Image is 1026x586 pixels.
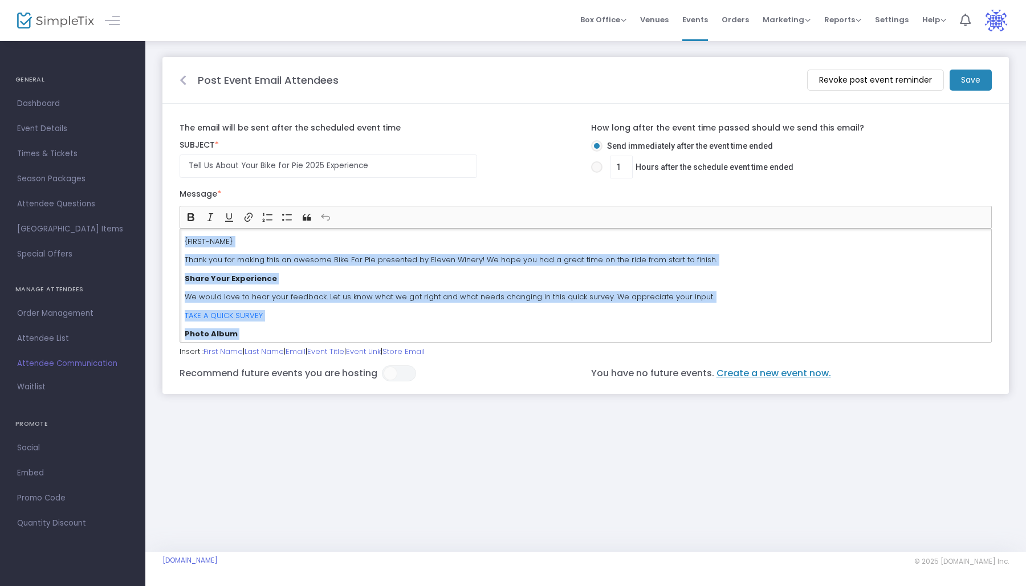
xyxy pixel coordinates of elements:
[602,140,773,152] span: Send immediately after the event time ended
[381,346,382,357] span: |
[198,72,339,88] m-panel-title: Post Event Email Attendees
[17,381,46,393] span: Waitlist
[344,346,346,357] span: |
[307,346,344,357] span: Event Title
[180,182,992,206] label: Message
[174,140,585,150] label: SUBJECT
[243,346,245,357] span: |
[610,156,632,178] input: Hours after the schedule event time ended
[162,556,218,565] a: [DOMAIN_NAME]
[591,116,992,140] label: How long after the event time passed should we send this email?
[185,254,987,266] p: Thank you for making this an awesome Bike For Pie presented by Eleven Winery! We hope you had a g...
[203,346,243,357] span: First Name
[722,5,749,34] span: Orders
[180,154,477,178] input: Enter Subject
[382,346,425,357] span: Store Email
[17,356,128,371] span: Attendee Communication
[17,491,128,506] span: Promo Code
[185,328,238,339] strong: Photo Album
[640,5,669,34] span: Venues
[15,68,130,91] h4: GENERAL
[17,197,128,211] span: Attendee Questions
[180,206,992,229] div: Editor toolbar
[346,346,381,357] span: Event Link
[180,346,203,357] span: Insert :
[950,70,992,91] m-button: Save
[714,367,833,380] a: Create a new event now.
[185,273,277,284] strong: Share Your Experience
[17,331,128,346] span: Attendee List
[922,14,946,25] span: Help
[914,557,1009,566] span: © 2025 [DOMAIN_NAME] Inc.
[763,14,811,25] span: Marketing
[682,5,708,34] span: Events
[17,222,128,237] span: [GEOGRAPHIC_DATA] Items
[17,121,128,136] span: Event Details
[185,236,987,247] p: {FIRST-NAME}
[824,14,861,25] span: Reports
[286,346,306,357] span: Email
[17,466,128,481] span: Embed
[17,441,128,455] span: Social
[875,5,909,34] span: Settings
[185,291,987,303] p: We would love to hear your feedback. Let us know what we got right and what needs changing in thi...
[17,516,128,531] span: Quantity Discount
[15,413,130,436] h4: PROMOTE
[17,146,128,161] span: Times & Tickets
[17,247,128,262] span: Special Offers
[602,156,793,178] span: Hours after the schedule event time ended
[580,14,626,25] span: Box Office
[284,346,286,357] span: |
[807,70,944,91] m-button: Revoke post event reminder
[17,96,128,111] span: Dashboard
[185,310,263,321] a: TAKE A QUICK SURVEY
[306,346,307,357] span: |
[245,346,284,357] span: Last Name
[17,306,128,321] span: Order Management
[17,172,128,186] span: Season Packages
[180,229,992,343] div: Rich Text Editor, main
[180,116,580,140] label: The email will be sent after the scheduled event time
[15,278,130,301] h4: MANAGE ATTENDEES
[180,367,416,380] span: Recommend future events you are hosting
[591,367,833,380] span: You have no future events.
